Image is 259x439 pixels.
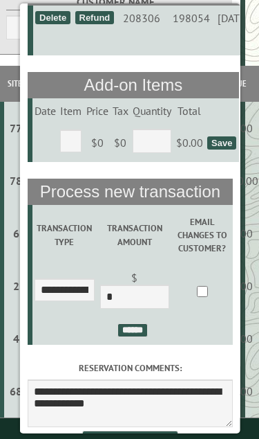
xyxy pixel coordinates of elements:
td: Item [57,98,83,123]
th: Add-on Items [27,72,238,98]
td: 198054 [166,6,215,30]
div: Refund [75,11,114,24]
th: Site [4,66,24,102]
label: Transaction Type [34,222,94,248]
td: $0 [84,123,110,162]
div: 68 [10,384,22,398]
td: Tax [110,98,130,123]
div: 4 [10,332,22,346]
div: Save [207,136,236,150]
td: Date [32,98,57,123]
td: $0 [110,123,130,162]
th: Process new transaction [27,179,231,205]
label: Email changes to customer? [174,215,230,256]
div: 78 [10,174,22,188]
td: Price [84,98,110,123]
label: Transaction Amount [98,222,169,248]
label: Reservation comments: [27,361,231,375]
div: 2 [10,279,22,293]
div: Delete [35,11,70,24]
td: Total [173,98,204,123]
td: Quantity [130,98,173,123]
div: 6 [10,226,22,240]
td: [DATE] [215,6,250,30]
td: 208306 [116,6,167,30]
div: 77 [10,121,22,135]
td: $0.00 [173,123,204,162]
td: $ [96,265,172,318]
